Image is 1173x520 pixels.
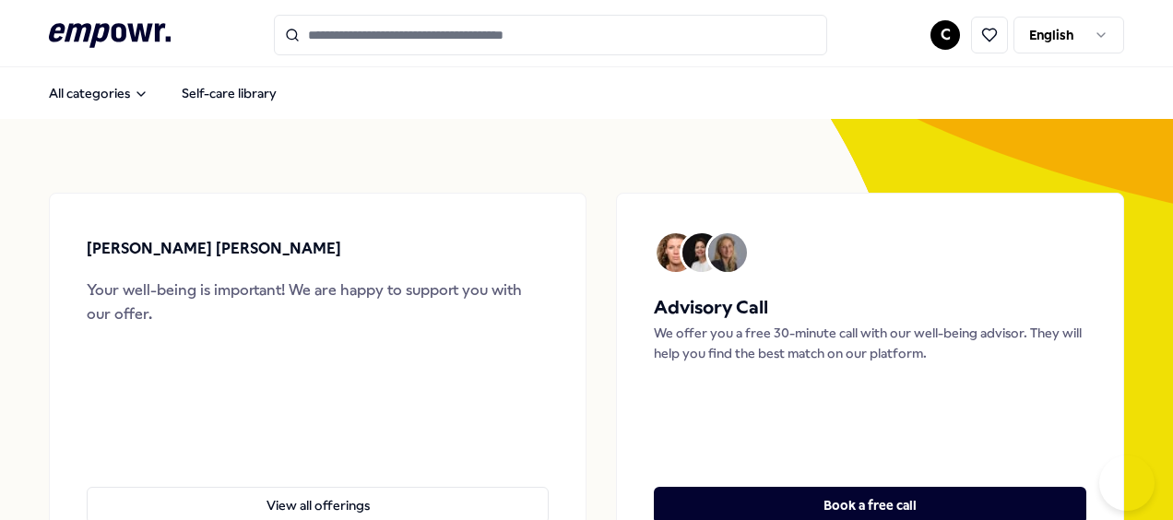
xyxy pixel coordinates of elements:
[930,20,960,50] button: C
[682,233,721,272] img: Avatar
[657,233,695,272] img: Avatar
[274,15,827,55] input: Search for products, categories or subcategories
[167,75,291,112] a: Self-care library
[654,323,1086,364] p: We offer you a free 30-minute call with our well-being advisor. They will help you find the best ...
[34,75,163,112] button: All categories
[708,233,747,272] img: Avatar
[87,237,341,261] p: [PERSON_NAME] [PERSON_NAME]
[34,75,291,112] nav: Main
[654,293,1086,323] h5: Advisory Call
[1099,455,1155,511] iframe: Help Scout Beacon - Open
[87,278,549,325] div: Your well-being is important! We are happy to support you with our offer.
